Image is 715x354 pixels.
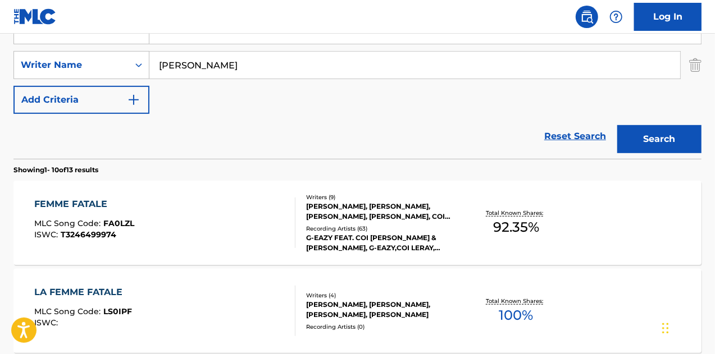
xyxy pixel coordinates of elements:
p: Showing 1 - 10 of 13 results [13,165,98,175]
div: LA FEMME FATALE [34,286,132,299]
span: ISWC : [34,229,61,240]
img: MLC Logo [13,8,57,25]
a: LA FEMME FATALEMLC Song Code:LS0IPFISWC:Writers (4)[PERSON_NAME], [PERSON_NAME], [PERSON_NAME], [... [13,269,702,353]
div: Writers ( 9 ) [306,193,459,201]
span: FA0LZL [103,218,134,228]
span: LS0IPF [103,306,132,316]
div: FEMME FATALE [34,197,134,211]
span: MLC Song Code : [34,218,103,228]
span: MLC Song Code : [34,306,103,316]
img: search [580,10,594,24]
span: T3246499974 [61,229,116,240]
span: 92.35 % [493,217,539,237]
a: FEMME FATALEMLC Song Code:FA0LZLISWC:T3246499974Writers (9)[PERSON_NAME], [PERSON_NAME], [PERSON_... [13,181,702,265]
div: G-EAZY FEAT. COI [PERSON_NAME] & [PERSON_NAME], G-EAZY,COI LERAY,[PERSON_NAME], G-EAZY, G-EAZY, G... [306,233,459,253]
p: Total Known Shares: [486,209,547,217]
span: ISWC : [34,318,61,328]
button: Search [617,125,702,153]
a: Public Search [576,6,598,28]
iframe: Chat Widget [659,300,715,354]
img: 9d2ae6d4665cec9f34b9.svg [127,93,140,107]
div: Help [605,6,627,28]
a: Log In [634,3,702,31]
div: Recording Artists ( 0 ) [306,323,459,331]
div: Drag [662,311,669,345]
div: Writer Name [21,58,122,72]
div: [PERSON_NAME], [PERSON_NAME], [PERSON_NAME], [PERSON_NAME] [306,300,459,320]
a: Reset Search [539,124,612,149]
button: Add Criteria [13,86,149,114]
div: [PERSON_NAME], [PERSON_NAME], [PERSON_NAME], [PERSON_NAME], COI [PERSON_NAME], [PERSON_NAME] [PER... [306,201,459,222]
img: Delete Criterion [689,51,702,79]
span: 100 % [499,305,534,325]
div: Recording Artists ( 63 ) [306,224,459,233]
div: Writers ( 4 ) [306,291,459,300]
p: Total Known Shares: [486,297,547,305]
form: Search Form [13,16,702,159]
img: help [609,10,623,24]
